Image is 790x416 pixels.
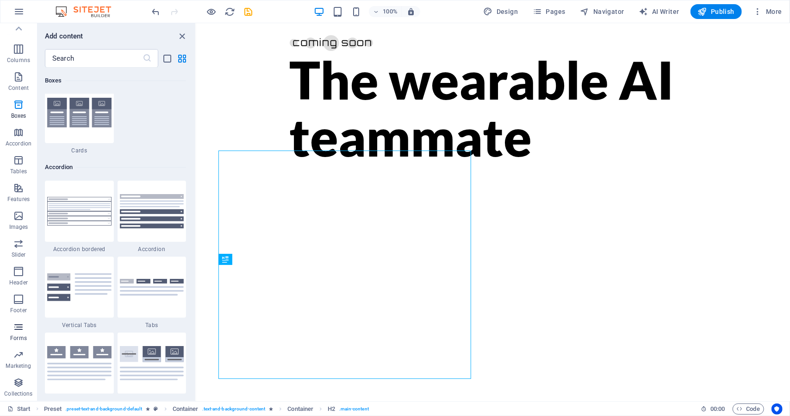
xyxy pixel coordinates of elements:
p: Slider [12,251,26,258]
button: Usercentrics [771,403,783,415]
div: Accordion [118,181,187,253]
p: Features [7,195,30,203]
img: accordion.svg [120,194,184,228]
span: . text-and-background-content [202,403,266,415]
span: 00 00 [710,403,725,415]
span: Accordion bordered [45,246,114,253]
span: Click to select. Double-click to edit [288,403,314,415]
span: Tabs [118,321,187,329]
button: Navigator [577,4,628,19]
p: Header [9,279,28,286]
p: Collections [4,390,32,397]
span: Click to select. Double-click to edit [328,403,336,415]
p: Accordion [6,140,31,147]
img: image-tabs-accordion.svg [120,346,184,380]
span: Publish [698,7,734,16]
span: Cards [45,147,114,154]
div: Accordion bordered [45,181,114,253]
span: Vertical Tabs [45,321,114,329]
i: This element is a customizable preset [154,406,158,411]
i: Element contains an animation [146,406,150,411]
p: Content [8,84,29,92]
p: Marketing [6,362,31,370]
p: Tables [10,168,27,175]
img: accordion-icon-tabs.svg [47,346,112,380]
span: Click to select. Double-click to edit [44,403,62,415]
button: grid-view [177,53,188,64]
nav: breadcrumb [44,403,369,415]
img: accordion-bordered.svg [47,197,112,226]
button: AI Writer [635,4,683,19]
span: : [717,405,718,412]
h6: Accordion [45,162,186,173]
p: Images [9,223,28,231]
img: accordion-tabs.svg [120,279,184,296]
p: Forms [10,334,27,342]
i: Element contains an animation [269,406,273,411]
button: Publish [690,4,742,19]
input: Search [45,49,143,68]
p: Boxes [11,112,26,120]
span: Navigator [580,7,624,16]
span: More [753,7,782,16]
button: close panel [177,31,188,42]
span: . preset-text-and-background-default [65,403,142,415]
div: Cards [45,82,114,154]
div: Tabs [118,257,187,329]
span: AI Writer [639,7,679,16]
div: Vertical Tabs [45,257,114,329]
span: Code [737,403,760,415]
span: Accordion [118,246,187,253]
p: Columns [7,57,30,64]
h6: Session time [701,403,725,415]
h6: Boxes [45,75,186,86]
h6: Add content [45,31,83,42]
button: Code [733,403,764,415]
p: Footer [10,307,27,314]
span: Click to select. Double-click to edit [173,403,199,415]
span: . main-content [339,403,369,415]
button: More [749,4,786,19]
iframe: To enrich screen reader interactions, please activate Accessibility in Grammarly extension settings [196,23,790,401]
a: Click to cancel selection. Double-click to open Pages [7,403,31,415]
img: cards.svg [47,98,112,128]
img: accordion-vertical-tabs.svg [47,273,112,301]
button: list-view [162,53,173,64]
